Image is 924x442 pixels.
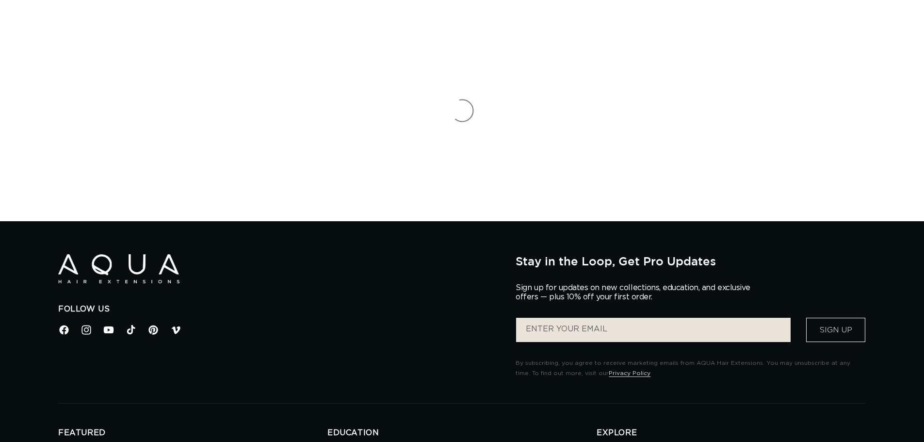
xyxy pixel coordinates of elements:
img: Aqua Hair Extensions [58,254,179,284]
h2: FEATURED [58,428,327,438]
h2: Follow Us [58,304,501,314]
a: Privacy Policy [609,370,650,376]
h2: Stay in the Loop, Get Pro Updates [516,254,866,268]
p: By subscribing, you agree to receive marketing emails from AQUA Hair Extensions. You may unsubscr... [516,358,866,379]
h2: EXPLORE [597,428,866,438]
button: Sign Up [806,318,865,342]
h2: EDUCATION [327,428,597,438]
p: Sign up for updates on new collections, education, and exclusive offers — plus 10% off your first... [516,283,758,302]
input: ENTER YOUR EMAIL [516,318,791,342]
